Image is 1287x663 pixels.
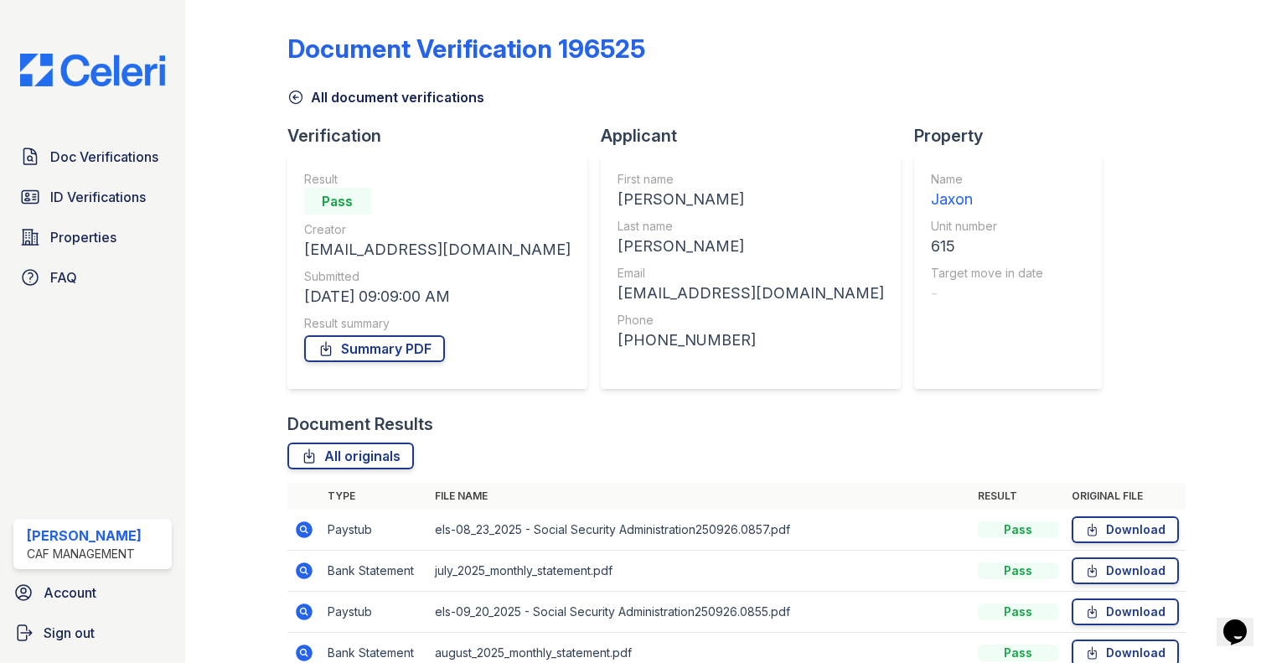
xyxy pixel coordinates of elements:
div: Applicant [601,124,914,148]
span: FAQ [50,267,77,287]
span: Sign out [44,623,95,643]
div: Jaxon [931,188,1043,211]
th: Original file [1065,483,1186,510]
iframe: chat widget [1217,596,1270,646]
div: - [931,282,1043,305]
div: Pass [978,645,1058,661]
a: Doc Verifications [13,140,172,174]
div: First name [618,171,884,188]
th: Result [971,483,1065,510]
div: [PERSON_NAME] [27,526,142,546]
div: Document Results [287,412,433,436]
td: Paystub [321,510,428,551]
a: Download [1072,598,1179,625]
div: Result summary [304,315,571,332]
th: Type [321,483,428,510]
a: FAQ [13,261,172,294]
div: Pass [978,603,1058,620]
div: Name [931,171,1043,188]
span: Properties [50,227,116,247]
div: Unit number [931,218,1043,235]
a: Name Jaxon [931,171,1043,211]
div: [EMAIL_ADDRESS][DOMAIN_NAME] [304,238,571,262]
div: Property [914,124,1115,148]
div: Verification [287,124,601,148]
div: Pass [978,562,1058,579]
div: 615 [931,235,1043,258]
span: Account [44,583,96,603]
div: Pass [978,521,1058,538]
div: Email [618,265,884,282]
img: CE_Logo_Blue-a8612792a0a2168367f1c8372b55b34899dd931a85d93a1a3d3e32e68fde9ad4.png [7,54,178,86]
td: els-09_20_2025 - Social Security Administration250926.0855.pdf [428,592,971,633]
a: Properties [13,220,172,254]
div: Phone [618,312,884,329]
div: Document Verification 196525 [287,34,645,64]
div: Target move in date [931,265,1043,282]
div: Submitted [304,268,571,285]
a: All document verifications [287,87,484,107]
td: Paystub [321,592,428,633]
div: [DATE] 09:09:00 AM [304,285,571,308]
div: [EMAIL_ADDRESS][DOMAIN_NAME] [618,282,884,305]
a: Download [1072,516,1179,543]
th: File name [428,483,971,510]
div: Creator [304,221,571,238]
div: [PERSON_NAME] [618,188,884,211]
div: CAF Management [27,546,142,562]
span: Doc Verifications [50,147,158,167]
div: [PERSON_NAME] [618,235,884,258]
td: Bank Statement [321,551,428,592]
td: july_2025_monthly_statement.pdf [428,551,971,592]
div: [PHONE_NUMBER] [618,329,884,352]
span: ID Verifications [50,187,146,207]
a: Summary PDF [304,335,445,362]
a: ID Verifications [13,180,172,214]
a: Account [7,576,178,609]
div: Result [304,171,571,188]
a: All originals [287,443,414,469]
div: Pass [304,188,371,215]
a: Sign out [7,616,178,650]
div: Last name [618,218,884,235]
td: els-08_23_2025 - Social Security Administration250926.0857.pdf [428,510,971,551]
a: Download [1072,557,1179,584]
